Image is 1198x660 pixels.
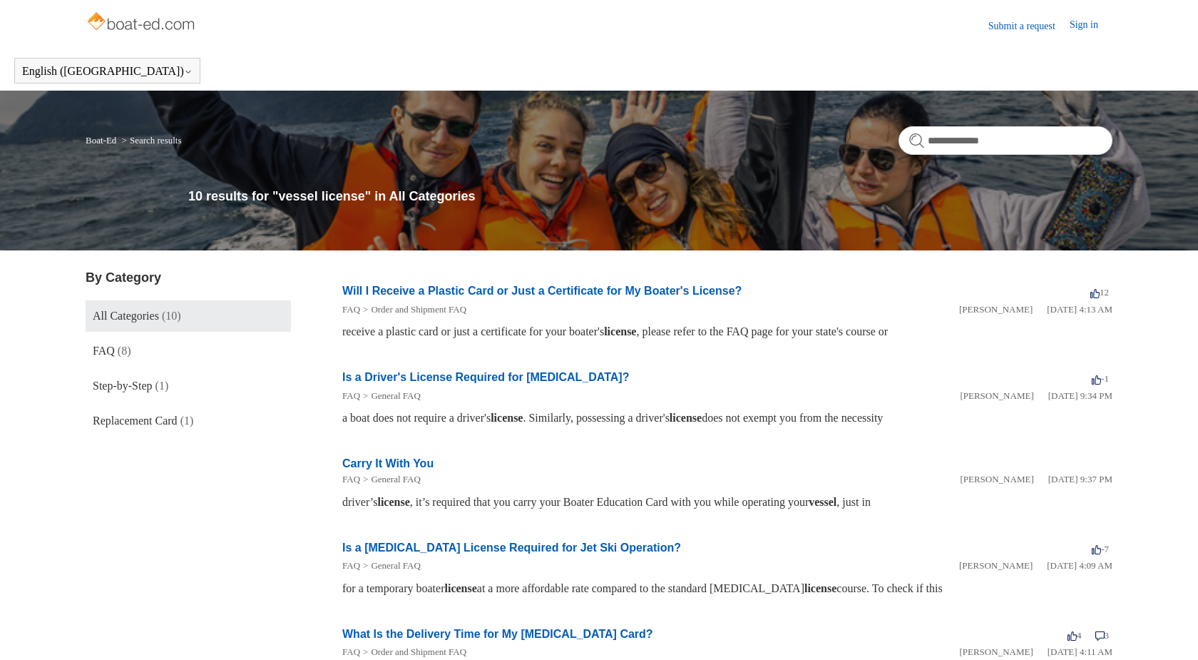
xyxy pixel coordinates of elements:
a: Boat-Ed [86,135,116,146]
li: FAQ [342,389,360,403]
h3: By Category [86,268,291,288]
li: [PERSON_NAME] [959,645,1033,659]
a: General FAQ [371,474,420,484]
a: What Is the Delivery Time for My [MEDICAL_DATA] Card? [342,628,653,640]
span: (1) [155,380,169,392]
a: FAQ [342,646,360,657]
img: Boat-Ed Help Center home page [86,9,199,37]
li: [PERSON_NAME] [960,389,1033,403]
a: Order and Shipment FAQ [371,304,466,315]
span: All Categories [93,310,159,322]
time: 03/14/2022, 04:11 [1048,646,1112,657]
em: license [670,412,702,424]
span: Step-by-Step [93,380,153,392]
span: (1) [180,415,194,427]
div: a boat does not require a driver's . Similarly, possessing a driver's does not exempt you from th... [342,410,1112,427]
span: 12 [1090,287,1109,298]
em: license [377,496,409,508]
div: driver’s , it’s required that you carry your Boater Education Card with you while operating your ... [342,494,1112,511]
a: FAQ [342,304,360,315]
span: FAQ [93,345,115,357]
a: FAQ [342,390,360,401]
div: receive a plastic card or just a certificate for your boater's , please refer to the FAQ page for... [342,323,1112,340]
li: General FAQ [360,389,421,403]
time: 03/16/2022, 04:09 [1047,560,1112,571]
a: FAQ [342,474,360,484]
a: FAQ [342,560,360,571]
span: Replacement Card [93,415,178,427]
span: 3 [1095,630,1110,641]
a: Will I Receive a Plastic Card or Just a Certificate for My Boater's License? [342,285,742,297]
li: Search results [119,135,182,146]
time: 03/16/2022, 21:37 [1048,474,1112,484]
button: English ([GEOGRAPHIC_DATA]) [22,65,193,78]
input: Search [898,126,1112,155]
em: license [444,582,476,594]
li: FAQ [342,559,360,573]
a: All Categories (10) [86,300,291,332]
li: Boat-Ed [86,135,119,146]
a: FAQ (8) [86,335,291,367]
em: license [491,412,523,424]
li: General FAQ [360,559,421,573]
span: -1 [1092,373,1109,384]
li: FAQ [342,303,360,317]
time: 03/16/2022, 21:34 [1048,390,1112,401]
li: [PERSON_NAME] [960,472,1033,487]
em: license [604,325,636,337]
a: Step-by-Step (1) [86,370,291,402]
li: FAQ [342,645,360,659]
a: Carry It With You [342,457,434,469]
a: Submit a request [988,19,1070,34]
a: General FAQ [371,560,420,571]
li: [PERSON_NAME] [959,559,1033,573]
span: 4 [1068,630,1082,641]
li: Order and Shipment FAQ [360,645,466,659]
span: (8) [118,345,131,357]
h1: 10 results for "vessel license" in All Categories [188,187,1112,206]
li: Order and Shipment FAQ [360,303,466,317]
a: Replacement Card (1) [86,405,291,437]
a: General FAQ [371,390,420,401]
li: General FAQ [360,472,421,487]
time: 03/16/2022, 04:13 [1047,304,1112,315]
em: license [804,582,836,594]
div: for a temporary boater at a more affordable rate compared to the standard [MEDICAL_DATA] course. ... [342,580,1112,597]
span: -7 [1092,544,1109,554]
span: (10) [162,310,181,322]
a: Sign in [1070,17,1112,34]
a: Order and Shipment FAQ [371,646,466,657]
em: vessel [809,496,836,508]
a: Is a Driver's License Required for [MEDICAL_DATA]? [342,371,629,383]
a: Is a [MEDICAL_DATA] License Required for Jet Ski Operation? [342,542,681,554]
li: FAQ [342,472,360,487]
li: [PERSON_NAME] [959,303,1033,317]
